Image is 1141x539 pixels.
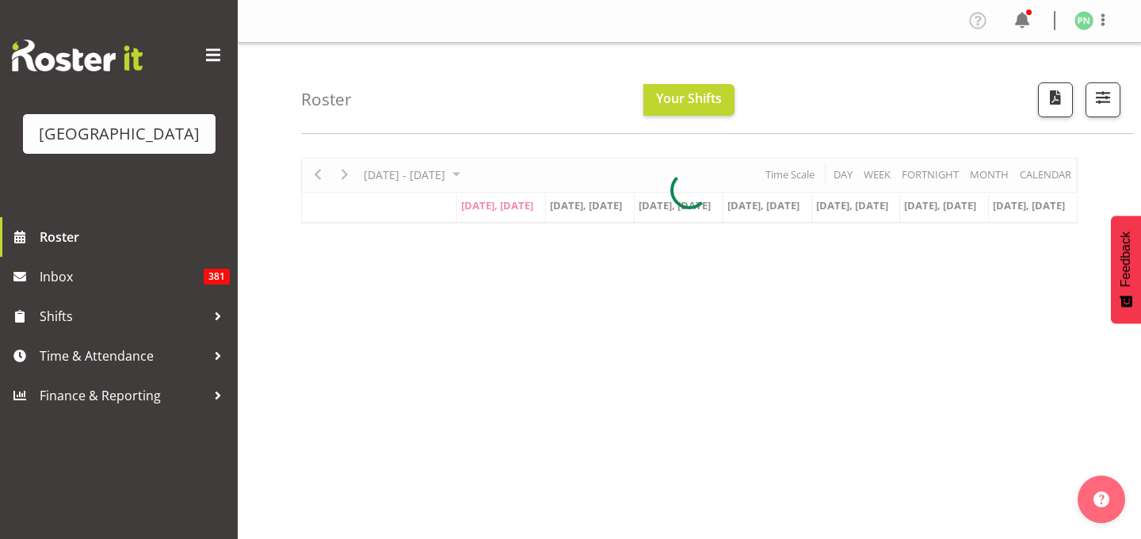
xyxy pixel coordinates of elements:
button: Feedback - Show survey [1111,216,1141,323]
img: penny-navidad674.jpg [1074,11,1093,30]
img: help-xxl-2.png [1093,491,1109,507]
span: Feedback [1119,231,1133,287]
span: Time & Attendance [40,344,206,368]
button: Filter Shifts [1086,82,1120,117]
h4: Roster [301,90,352,109]
span: Inbox [40,265,204,289]
span: Your Shifts [656,90,722,107]
img: Rosterit website logo [12,40,143,71]
span: Roster [40,225,230,249]
div: [GEOGRAPHIC_DATA] [39,122,200,146]
button: Your Shifts [643,84,735,116]
button: Download a PDF of the roster according to the set date range. [1038,82,1073,117]
span: Shifts [40,304,206,328]
span: Finance & Reporting [40,384,206,407]
span: 381 [204,269,230,285]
